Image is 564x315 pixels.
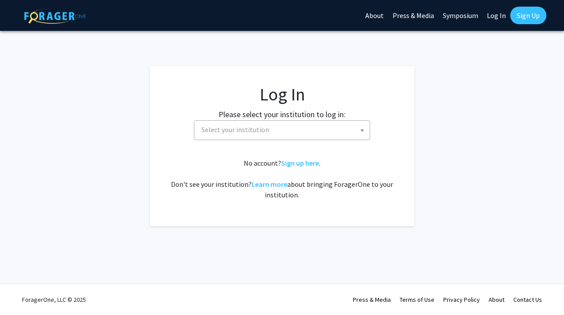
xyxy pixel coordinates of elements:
[167,158,397,200] div: No account? . Don't see your institution? about bringing ForagerOne to your institution.
[194,120,370,140] span: Select your institution
[353,296,391,304] a: Press & Media
[400,296,434,304] a: Terms of Use
[167,84,397,105] h1: Log In
[24,8,86,24] img: ForagerOne Logo
[198,121,370,139] span: Select your institution
[281,159,319,167] a: Sign up here
[443,296,480,304] a: Privacy Policy
[510,7,546,24] a: Sign Up
[489,296,505,304] a: About
[22,284,86,315] div: ForagerOne, LLC © 2025
[252,180,287,189] a: Learn more about bringing ForagerOne to your institution
[219,108,345,120] label: Please select your institution to log in:
[513,296,542,304] a: Contact Us
[201,125,269,134] span: Select your institution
